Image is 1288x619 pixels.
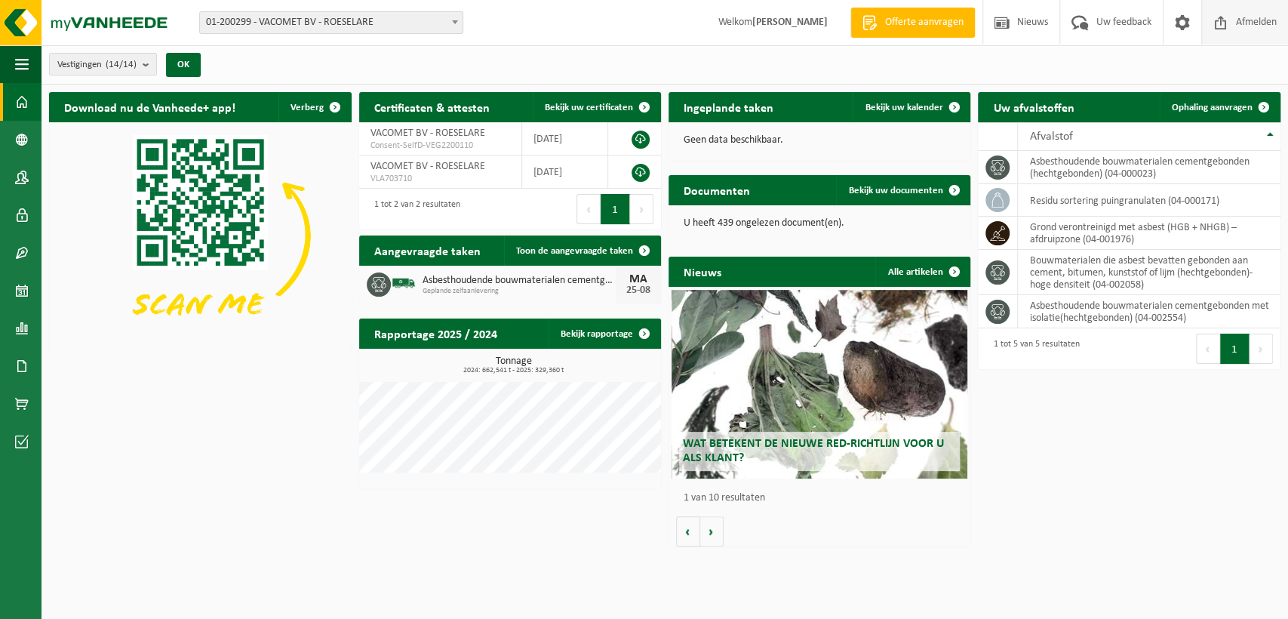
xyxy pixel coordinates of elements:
[370,161,485,172] span: VACOMET BV - ROESELARE
[391,270,417,296] img: BL-SO-LV
[752,17,828,28] strong: [PERSON_NAME]
[684,493,964,504] p: 1 van 10 resultaten
[881,15,967,30] span: Offerte aanvragen
[370,128,485,139] span: VACOMET BV - ROESELARE
[1018,184,1280,217] td: residu sortering puingranulaten (04-000171)
[850,8,975,38] a: Offerte aanvragen
[1196,334,1220,364] button: Previous
[367,367,662,374] span: 2024: 662,541 t - 2025: 329,360 t
[367,192,460,226] div: 1 tot 2 van 2 resultaten
[865,103,942,112] span: Bekijk uw kalender
[516,246,633,256] span: Toon de aangevraagde taken
[166,53,201,77] button: OK
[1250,334,1273,364] button: Next
[683,438,944,464] span: Wat betekent de nieuwe RED-richtlijn voor u als klant?
[367,356,662,374] h3: Tonnage
[200,12,463,33] span: 01-200299 - VACOMET BV - ROESELARE
[370,140,511,152] span: Consent-SelfD-VEG2200110
[985,332,1079,365] div: 1 tot 5 van 5 resultaten
[1018,250,1280,295] td: bouwmaterialen die asbest bevatten gebonden aan cement, bitumen, kunststof of lijm (hechtgebonden...
[853,92,969,122] a: Bekijk uw kalender
[57,54,137,76] span: Vestigingen
[549,319,659,349] a: Bekijk rapportage
[978,92,1089,122] h2: Uw afvalstoffen
[49,122,352,349] img: Download de VHEPlus App
[1018,217,1280,250] td: grond verontreinigd met asbest (HGB + NHGB) – afdruipzone (04-001976)
[545,103,633,112] span: Bekijk uw certificaten
[875,257,969,287] a: Alle artikelen
[522,156,608,189] td: [DATE]
[359,236,496,265] h2: Aangevraagde taken
[623,285,653,296] div: 25-08
[522,122,608,156] td: [DATE]
[676,516,700,547] button: Vorige
[533,92,659,122] a: Bekijk uw certificaten
[1018,295,1280,328] td: asbesthoudende bouwmaterialen cementgebonden met isolatie(hechtgebonden) (04-002554)
[1160,92,1279,122] a: Ophaling aanvragen
[1172,103,1253,112] span: Ophaling aanvragen
[669,175,765,205] h2: Documenten
[106,60,137,69] count: (14/14)
[576,194,601,224] button: Previous
[290,103,324,112] span: Verberg
[278,92,350,122] button: Verberg
[504,236,659,266] a: Toon de aangevraagde taken
[1029,131,1072,143] span: Afvalstof
[1220,334,1250,364] button: 1
[359,319,512,348] h2: Rapportage 2025 / 2024
[1018,151,1280,184] td: asbesthoudende bouwmaterialen cementgebonden (hechtgebonden) (04-000023)
[601,194,630,224] button: 1
[669,92,788,122] h2: Ingeplande taken
[700,516,724,547] button: Volgende
[423,287,616,296] span: Geplande zelfaanlevering
[199,11,463,34] span: 01-200299 - VACOMET BV - ROESELARE
[672,290,967,479] a: Wat betekent de nieuwe RED-richtlijn voor u als klant?
[623,273,653,285] div: MA
[423,275,616,287] span: Asbesthoudende bouwmaterialen cementgebonden (hechtgebonden)
[684,135,956,146] p: Geen data beschikbaar.
[669,257,736,286] h2: Nieuws
[630,194,653,224] button: Next
[836,175,969,205] a: Bekijk uw documenten
[684,218,956,229] p: U heeft 439 ongelezen document(en).
[848,186,942,196] span: Bekijk uw documenten
[370,173,511,185] span: VLA703710
[49,53,157,75] button: Vestigingen(14/14)
[359,92,505,122] h2: Certificaten & attesten
[49,92,251,122] h2: Download nu de Vanheede+ app!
